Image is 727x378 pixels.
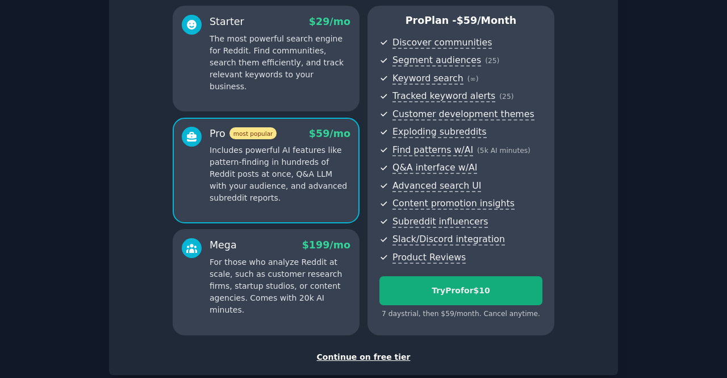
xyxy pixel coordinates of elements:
div: Starter [210,15,244,29]
span: Customer development themes [392,109,534,121]
div: Pro [210,127,277,141]
span: $ 59 /mo [309,128,350,139]
p: Pro Plan - [379,14,542,28]
span: ( 25 ) [485,57,499,65]
span: $ 59 /month [457,15,517,26]
div: Try Pro for $10 [380,285,542,297]
span: Keyword search [392,73,463,85]
p: The most powerful search engine for Reddit. Find communities, search them efficiently, and track ... [210,33,350,93]
span: ( 25 ) [499,93,513,101]
span: most popular [229,127,277,139]
span: Slack/Discord integration [392,234,505,246]
button: TryProfor$10 [379,276,542,305]
span: ( ∞ ) [467,75,479,83]
span: Advanced search UI [392,180,481,192]
span: Segment audiences [392,55,481,67]
span: $ 29 /mo [309,16,350,27]
div: Continue on free tier [121,351,606,363]
p: Includes powerful AI features like pattern-finding in hundreds of Reddit posts at once, Q&A LLM w... [210,144,350,204]
div: Mega [210,238,237,252]
span: Discover communities [392,37,492,49]
span: Q&A interface w/AI [392,162,477,174]
p: For those who analyze Reddit at scale, such as customer research firms, startup studios, or conte... [210,256,350,316]
span: $ 199 /mo [302,239,350,251]
span: Find patterns w/AI [392,144,473,156]
span: Content promotion insights [392,198,515,210]
div: 7 days trial, then $ 59 /month . Cancel anytime. [379,309,542,319]
span: Exploding subreddits [392,126,486,138]
span: Product Reviews [392,252,466,264]
span: ( 5k AI minutes ) [477,147,530,155]
span: Subreddit influencers [392,216,488,228]
span: Tracked keyword alerts [392,90,495,102]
